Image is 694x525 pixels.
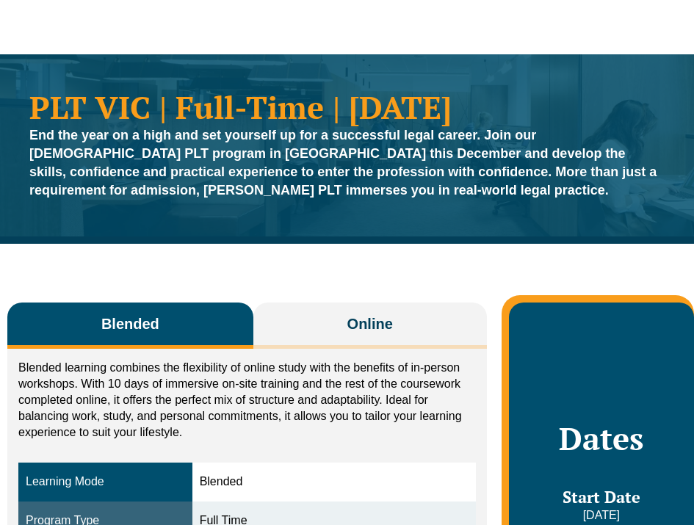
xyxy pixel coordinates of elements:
span: Online [347,314,393,334]
h1: PLT VIC | Full-Time | [DATE] [29,91,665,123]
div: Learning Mode [26,474,185,490]
p: [DATE] [524,507,679,524]
strong: End the year on a high and set yourself up for a successful legal career. Join our [DEMOGRAPHIC_D... [29,128,657,198]
h2: Dates [524,420,679,457]
span: Blended [101,314,159,334]
p: Blended learning combines the flexibility of online study with the benefits of in-person workshop... [18,360,476,441]
div: Blended [200,474,469,490]
span: Start Date [563,486,640,507]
